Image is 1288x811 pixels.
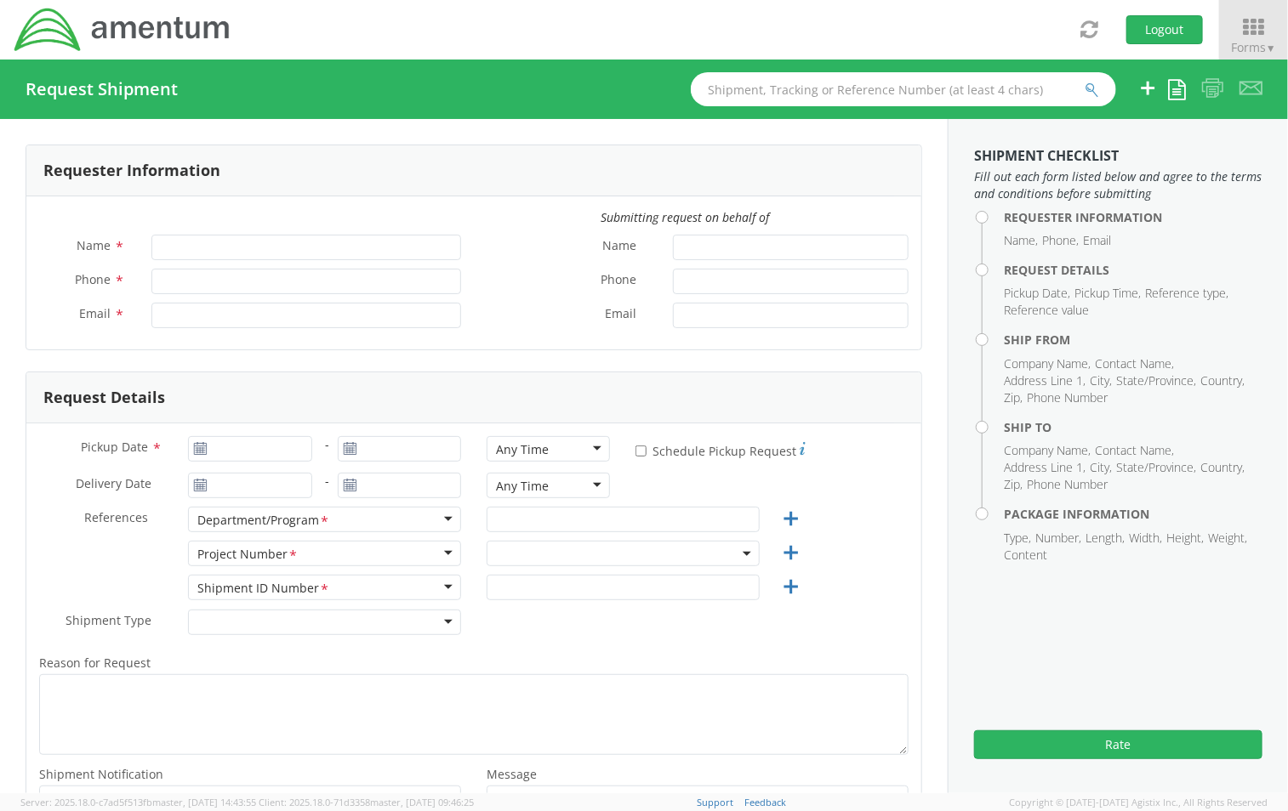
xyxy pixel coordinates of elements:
h4: Requester Information [1004,211,1262,224]
a: Feedback [744,796,786,808]
span: Client: 2025.18.0-71d3358 [259,796,474,808]
span: Shipment Notification [39,766,163,782]
li: City [1090,372,1112,389]
h4: Request Shipment [26,80,178,99]
li: Reference type [1145,285,1228,302]
li: Height [1166,530,1204,547]
h4: Ship To [1004,421,1262,434]
span: Delivery Date [76,475,151,495]
span: Shipment Type [66,612,151,632]
li: Address Line 1 [1004,372,1086,389]
li: Width [1129,530,1162,547]
li: Email [1083,232,1111,249]
li: Country [1200,459,1245,476]
li: City [1090,459,1112,476]
button: Rate [974,730,1262,759]
a: Support [697,796,733,808]
li: State/Province [1116,459,1196,476]
li: Pickup Time [1074,285,1141,302]
span: Phone [601,271,636,291]
h3: Requester Information [43,162,220,179]
h4: Package Information [1004,508,1262,520]
li: Company Name [1004,355,1091,372]
div: Any Time [496,478,549,495]
li: State/Province [1116,372,1196,389]
i: Submitting request on behalf of [601,209,769,225]
span: Forms [1231,39,1276,55]
li: Reference value [1004,302,1089,319]
li: Phone Number [1027,476,1108,493]
span: Name [77,237,111,253]
li: Contact Name [1095,355,1174,372]
li: Content [1004,547,1047,564]
button: Logout [1126,15,1203,44]
h3: Request Details [43,389,165,406]
li: Weight [1208,530,1247,547]
li: Zip [1004,476,1023,493]
span: master, [DATE] 14:43:55 [152,796,256,808]
li: Country [1200,372,1245,389]
span: Email [605,305,636,325]
span: References [84,509,148,525]
li: Pickup Date [1004,285,1070,302]
span: Reason for Request [39,655,151,671]
h4: Ship From [1004,333,1262,346]
li: Contact Name [1095,442,1174,459]
span: Email [80,305,111,321]
div: Department/Program [197,512,330,530]
span: Server: 2025.18.0-c7ad5f513fb [20,796,256,808]
img: dyn-intl-logo-049831509241104b2a82.png [13,6,232,54]
li: Type [1004,530,1031,547]
span: Phone [76,271,111,287]
input: Schedule Pickup Request [635,445,647,457]
li: Name [1004,232,1038,249]
span: Copyright © [DATE]-[DATE] Agistix Inc., All Rights Reserved [1009,796,1268,809]
span: Message [487,766,537,782]
span: ▼ [1266,41,1276,55]
span: Name [602,237,636,257]
li: Company Name [1004,442,1091,459]
label: Schedule Pickup Request [635,440,806,460]
div: Shipment ID Number [197,580,330,598]
span: Fill out each form listed below and agree to the terms and conditions before submitting [974,168,1262,202]
h3: Shipment Checklist [974,149,1262,164]
div: Any Time [496,441,549,458]
li: Length [1086,530,1125,547]
input: Shipment, Tracking or Reference Number (at least 4 chars) [691,72,1116,106]
li: Phone [1042,232,1079,249]
span: master, [DATE] 09:46:25 [370,796,474,808]
h4: Request Details [1004,264,1262,276]
li: Address Line 1 [1004,459,1086,476]
li: Phone Number [1027,389,1108,406]
li: Number [1035,530,1081,547]
div: Project Number [197,546,299,564]
li: Zip [1004,389,1023,406]
span: Pickup Date [81,439,148,455]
